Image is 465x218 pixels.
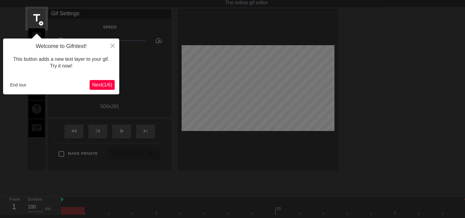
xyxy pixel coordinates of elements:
[90,80,115,90] button: Next
[8,50,115,76] div: This button adds a new text layer to your gif. Try it now!
[106,38,119,53] button: Close
[8,43,115,50] h4: Welcome to Gifntext!
[8,80,29,89] button: End tour
[92,82,112,87] span: Next ( 1 / 6 )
